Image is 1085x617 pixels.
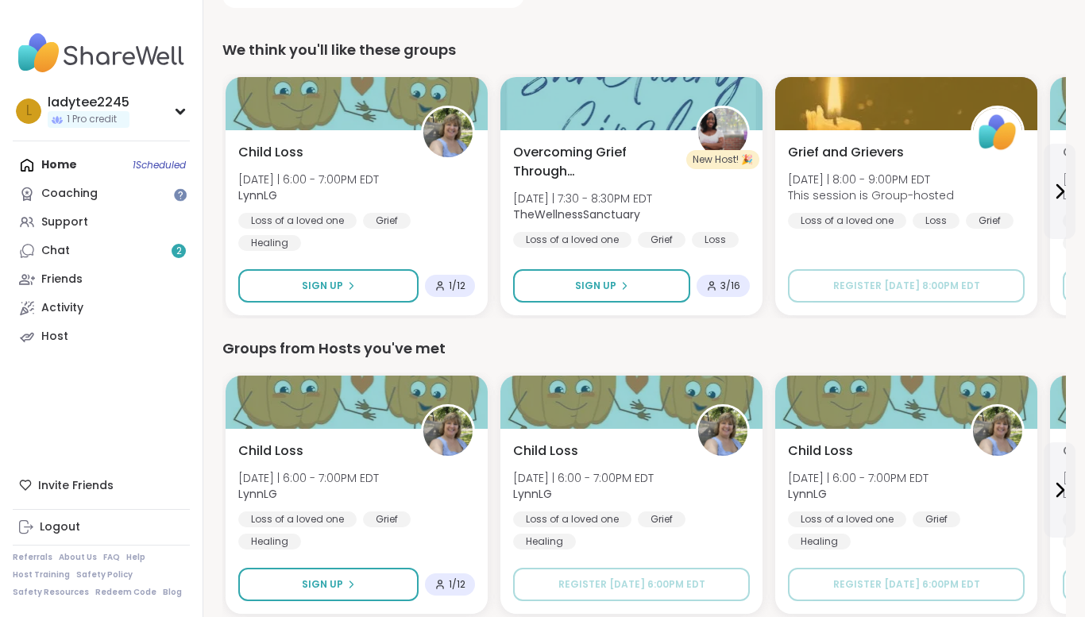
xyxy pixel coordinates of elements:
span: Child Loss [238,143,303,162]
div: Grief [638,511,685,527]
span: [DATE] | 6:00 - 7:00PM EDT [238,470,379,486]
a: Chat2 [13,237,190,265]
button: Sign Up [513,269,690,303]
b: LynnLG [513,486,552,502]
a: Host [13,322,190,351]
span: [DATE] | 6:00 - 7:00PM EDT [788,470,929,486]
a: Activity [13,294,190,322]
a: FAQ [103,552,120,563]
button: Sign Up [238,269,419,303]
b: LynnLG [238,187,277,203]
div: Host [41,329,68,345]
div: Groups from Hosts you've met [222,337,1066,360]
iframe: Spotlight [174,188,187,201]
div: ladytee2245 [48,94,129,111]
img: LynnLG [698,407,747,456]
img: TheWellnessSanctuary [698,108,747,157]
div: Support [41,214,88,230]
a: Friends [13,265,190,294]
span: Overcoming Grief Through [DEMOGRAPHIC_DATA]: Sanctuary Circle [513,143,678,181]
a: Safety Policy [76,569,133,580]
button: Register [DATE] 6:00PM EDT [513,568,750,601]
span: Child Loss [238,442,303,461]
span: Register [DATE] 6:00PM EDT [558,577,705,591]
span: Register [DATE] 8:00PM EDT [833,279,980,292]
div: Loss [692,232,739,248]
div: Loss of a loved one [513,511,631,527]
a: Redeem Code [95,587,156,598]
button: Register [DATE] 8:00PM EDT [788,269,1025,303]
div: We think you'll like these groups [222,39,1066,61]
span: [DATE] | 6:00 - 7:00PM EDT [513,470,654,486]
div: Grief [966,213,1014,229]
div: Healing [238,534,301,550]
div: Chat [41,243,70,259]
div: Loss of a loved one [788,213,906,229]
img: ShareWell [973,108,1022,157]
span: This session is Group-hosted [788,187,954,203]
div: Healing [238,235,301,251]
div: Grief [638,232,685,248]
div: Logout [40,519,80,535]
button: Register [DATE] 6:00PM EDT [788,568,1025,601]
b: TheWellnessSanctuary [513,206,640,222]
a: About Us [59,552,97,563]
div: Loss of a loved one [238,511,357,527]
div: Grief [913,511,960,527]
span: Child Loss [513,442,578,461]
span: Register [DATE] 6:00PM EDT [833,577,980,591]
span: 1 / 12 [449,280,465,292]
div: Grief [363,511,411,527]
img: LynnLG [973,407,1022,456]
img: ShareWell Nav Logo [13,25,190,81]
span: 1 / 12 [449,578,465,591]
span: Grief and Grievers [788,143,904,162]
div: Healing [788,534,851,550]
span: [DATE] | 6:00 - 7:00PM EDT [238,172,379,187]
div: Loss of a loved one [238,213,357,229]
a: Safety Resources [13,587,89,598]
a: Logout [13,513,190,542]
div: Grief [363,213,411,229]
a: Host Training [13,569,70,580]
span: 1 Pro credit [67,113,117,126]
a: Coaching [13,179,190,208]
div: Activity [41,300,83,316]
a: Help [126,552,145,563]
div: Coaching [41,186,98,202]
b: LynnLG [238,486,277,502]
span: Sign Up [575,279,616,293]
span: Sign Up [302,279,343,293]
span: [DATE] | 7:30 - 8:30PM EDT [513,191,652,206]
span: 3 / 16 [720,280,740,292]
img: LynnLG [423,407,473,456]
button: Sign Up [238,568,419,601]
div: Loss [913,213,960,229]
span: [DATE] | 8:00 - 9:00PM EDT [788,172,954,187]
div: Loss of a loved one [513,232,631,248]
a: Support [13,208,190,237]
span: Sign Up [302,577,343,592]
span: l [26,101,32,121]
div: New Host! 🎉 [686,150,759,169]
div: Loss of a loved one [788,511,906,527]
span: Child Loss [788,442,853,461]
img: LynnLG [423,108,473,157]
a: Referrals [13,552,52,563]
a: Blog [163,587,182,598]
div: Healing [513,534,576,550]
div: Invite Friends [13,471,190,499]
span: 2 [176,245,182,258]
div: Friends [41,272,83,287]
b: LynnLG [788,486,827,502]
